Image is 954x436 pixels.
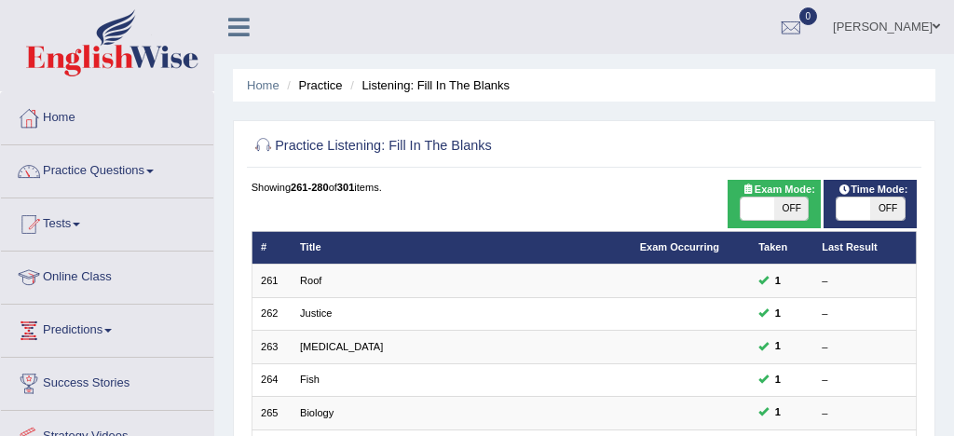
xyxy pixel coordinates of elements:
a: Home [247,78,279,92]
b: 301 [337,182,354,193]
th: # [252,231,292,264]
a: Practice Questions [1,145,213,192]
li: Listening: Fill In The Blanks [346,76,510,94]
td: 261 [252,265,292,297]
th: Taken [750,231,813,264]
a: Success Stories [1,358,213,404]
a: Roof [300,275,321,286]
span: You can still take this question [769,404,786,421]
div: – [822,274,907,289]
a: Biology [300,407,334,418]
b: 261-280 [291,182,329,193]
span: You can still take this question [769,338,786,355]
th: Title [292,231,632,264]
a: Fish [300,374,320,385]
a: Justice [300,307,332,319]
a: Online Class [1,252,213,298]
h2: Practice Listening: Fill In The Blanks [252,134,664,158]
span: Exam Mode: [735,182,821,198]
a: [MEDICAL_DATA] [300,341,383,352]
td: 263 [252,331,292,363]
span: You can still take this question [769,273,786,290]
div: – [822,307,907,321]
div: – [822,406,907,421]
a: Tests [1,198,213,245]
span: OFF [774,198,808,220]
div: Showing of items. [252,180,918,195]
span: You can still take this question [769,372,786,388]
a: Predictions [1,305,213,351]
a: Exam Occurring [640,241,719,252]
div: – [822,373,907,388]
td: 265 [252,397,292,429]
td: 262 [252,297,292,330]
span: 0 [799,7,818,25]
li: Practice [282,76,342,94]
span: You can still take this question [769,306,786,322]
a: Home [1,92,213,139]
span: OFF [870,198,904,220]
span: Time Mode: [832,182,914,198]
div: Show exams occurring in exams [728,180,821,228]
th: Last Result [813,231,917,264]
td: 264 [252,363,292,396]
div: – [822,340,907,355]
